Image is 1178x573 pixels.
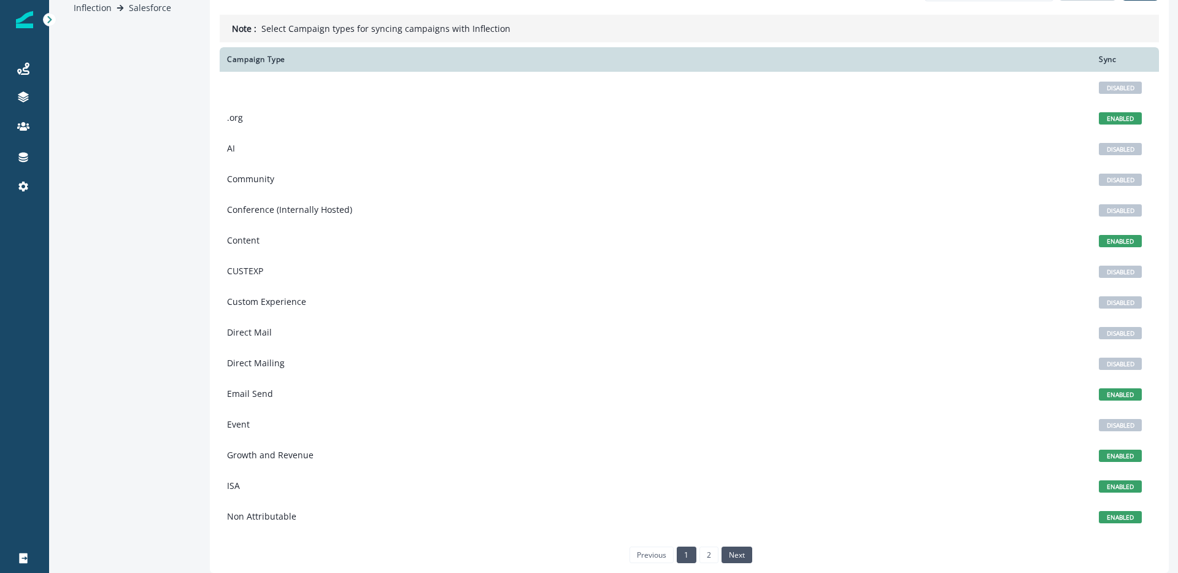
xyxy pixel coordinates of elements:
span: DISABLED [1099,204,1142,217]
p: Note : [232,22,256,35]
span: DISABLED [1099,419,1142,431]
td: Community [220,164,1091,194]
td: Growth and Revenue [220,440,1091,471]
p: Salesforce [129,1,171,14]
a: Next page [722,547,752,563]
td: Conference (Internally Hosted) [220,194,1091,225]
span: ENABLED [1099,511,1142,523]
span: DISABLED [1099,266,1142,278]
td: Email Send [220,379,1091,409]
div: Sync [1099,55,1152,64]
td: Event [220,409,1091,440]
td: AI [220,133,1091,164]
td: Content [220,225,1091,256]
td: .org [220,102,1091,133]
td: Direct Mail [220,317,1091,348]
div: Campaign Type [227,55,1084,64]
span: ENABLED [1099,112,1142,125]
span: ENABLED [1099,235,1142,247]
td: Non Attributable [220,501,1091,532]
span: DISABLED [1099,327,1142,339]
span: DISABLED [1099,296,1142,309]
td: Custom Experience [220,286,1091,317]
span: ENABLED [1099,388,1142,401]
span: DISABLED [1099,82,1142,94]
span: DISABLED [1099,143,1142,155]
a: Page 1 is your current page [677,547,696,563]
td: ISA [220,471,1091,501]
span: ENABLED [1099,450,1142,462]
a: Page 2 [699,547,718,563]
span: DISABLED [1099,174,1142,186]
span: DISABLED [1099,358,1142,370]
p: Inflection [74,1,112,14]
p: Select Campaign types for syncing campaigns with Inflection [261,22,510,35]
td: CUSTEXP [220,256,1091,286]
span: ENABLED [1099,480,1142,493]
img: Inflection [16,11,33,28]
ul: Pagination [626,547,753,563]
td: Direct Mailing [220,348,1091,379]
